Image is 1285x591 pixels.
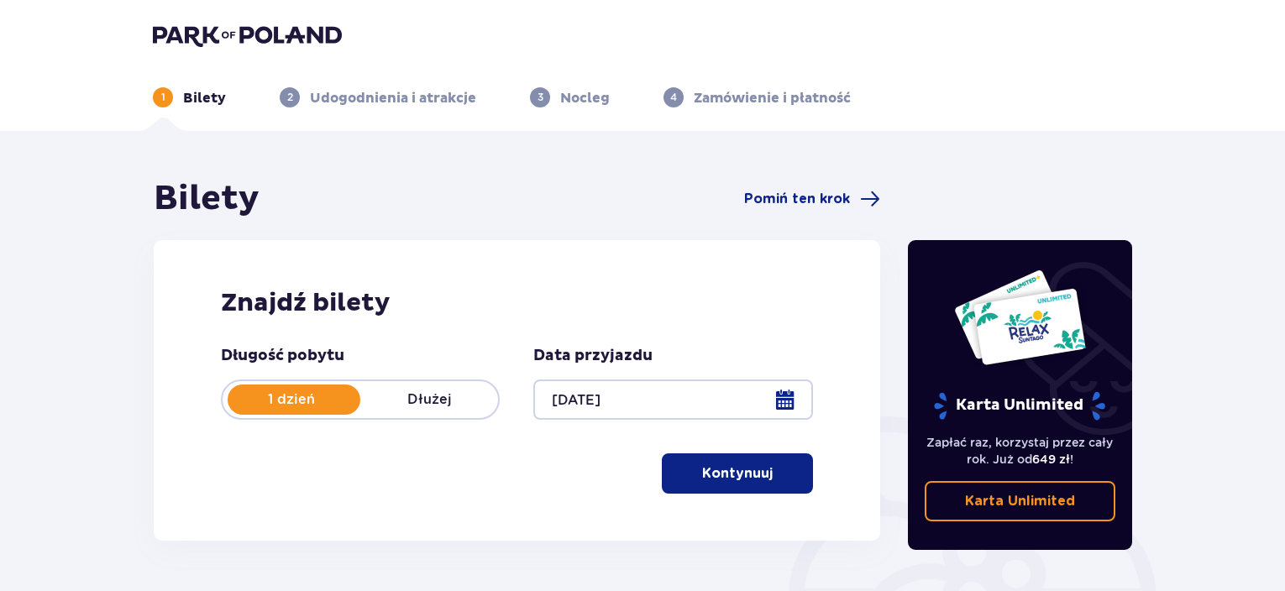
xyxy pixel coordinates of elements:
[538,90,543,105] p: 3
[223,390,360,409] p: 1 dzień
[154,178,260,220] h1: Bilety
[560,89,610,107] p: Nocleg
[662,453,813,494] button: Kontynuuj
[702,464,773,483] p: Kontynuuj
[183,89,226,107] p: Bilety
[533,346,653,366] p: Data przyjazdu
[221,287,813,319] h2: Znajdź bilety
[953,269,1087,366] img: Dwie karty całoroczne do Suntago z napisem 'UNLIMITED RELAX', na białym tle z tropikalnymi liśćmi...
[280,87,476,107] div: 2Udogodnienia i atrakcje
[925,434,1116,468] p: Zapłać raz, korzystaj przez cały rok. Już od !
[221,346,344,366] p: Długość pobytu
[530,87,610,107] div: 3Nocleg
[360,390,498,409] p: Dłużej
[161,90,165,105] p: 1
[694,89,851,107] p: Zamówienie i płatność
[153,24,342,47] img: Park of Poland logo
[925,481,1116,521] a: Karta Unlimited
[310,89,476,107] p: Udogodnienia i atrakcje
[965,492,1075,510] p: Karta Unlimited
[1032,452,1070,466] span: 649 zł
[153,87,226,107] div: 1Bilety
[744,189,880,209] a: Pomiń ten krok
[670,90,677,105] p: 4
[663,87,851,107] div: 4Zamówienie i płatność
[932,391,1107,421] p: Karta Unlimited
[287,90,293,105] p: 2
[744,190,850,208] span: Pomiń ten krok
